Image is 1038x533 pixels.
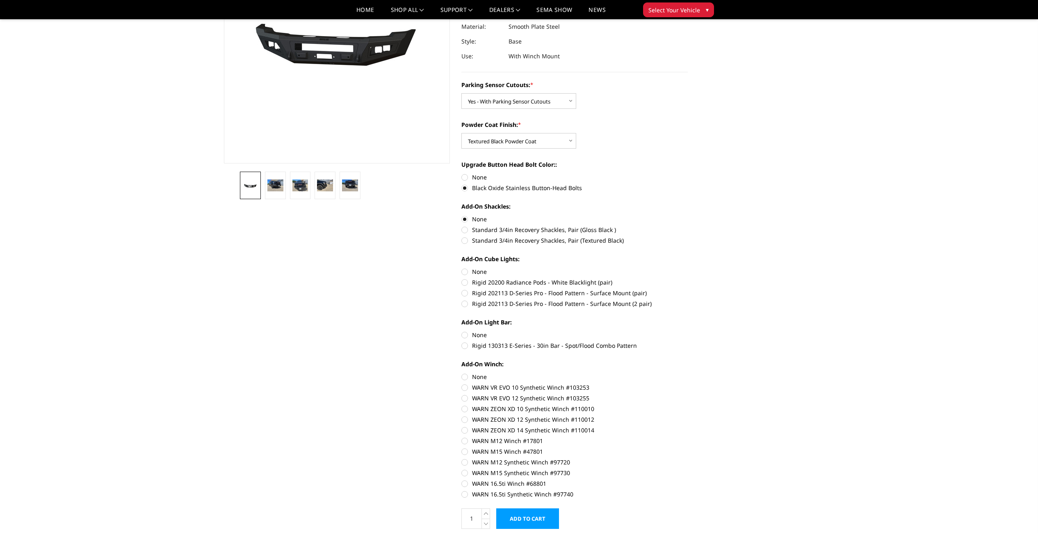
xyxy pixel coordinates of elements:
[391,7,424,19] a: shop all
[461,49,502,64] dt: Use:
[461,299,688,308] label: Rigid 202113 D-Series Pro - Flood Pattern - Surface Mount (2 pair)
[461,341,688,350] label: Rigid 130313 E-Series - 30in Bar - Spot/Flood Combo Pattern
[461,490,688,499] label: WARN 16.5ti Synthetic Winch #97740
[509,49,560,64] dd: With Winch Mount
[461,215,688,223] label: None
[461,360,688,368] label: Add-On Winch:
[509,19,560,34] dd: Smooth Plate Steel
[461,318,688,326] label: Add-On Light Bar:
[440,7,473,19] a: Support
[496,508,559,529] input: Add to Cart
[706,5,709,14] span: ▾
[461,394,688,402] label: WARN VR EVO 12 Synthetic Winch #103255
[461,202,688,211] label: Add-On Shackles:
[461,267,688,276] label: None
[461,289,688,297] label: Rigid 202113 D-Series Pro - Flood Pattern - Surface Mount (pair)
[242,181,258,189] img: 2024-2025 GMC 2500-3500 - A2 Series - Base Front Bumper (winch mount)
[461,225,688,234] label: Standard 3/4in Recovery Shackles, Pair (Gloss Black )
[997,494,1038,533] iframe: Chat Widget
[461,278,688,287] label: Rigid 20200 Radiance Pods - White Blacklight (pair)
[461,372,688,381] label: None
[461,173,688,181] label: None
[461,437,688,445] label: WARN M12 Winch #17801
[461,447,688,456] label: WARN M15 Winch #47801
[489,7,520,19] a: Dealers
[461,404,688,413] label: WARN ZEON XD 10 Synthetic Winch #110010
[342,179,358,191] img: 2024-2025 GMC 2500-3500 - A2 Series - Base Front Bumper (winch mount)
[461,458,688,466] label: WARN M12 Synthetic Winch #97720
[461,184,688,192] label: Black Oxide Stainless Button-Head Bolts
[461,120,688,129] label: Powder Coat Finish:
[509,34,522,49] dd: Base
[461,34,502,49] dt: Style:
[461,236,688,245] label: Standard 3/4in Recovery Shackles, Pair (Textured Black)
[461,383,688,392] label: WARN VR EVO 10 Synthetic Winch #103253
[461,479,688,488] label: WARN 16.5ti Winch #68801
[461,160,688,169] label: Upgrade Button Head Bolt Color::
[461,331,688,339] label: None
[536,7,572,19] a: SEMA Show
[292,179,308,191] img: 2024-2025 GMC 2500-3500 - A2 Series - Base Front Bumper (winch mount)
[643,2,714,17] button: Select Your Vehicle
[461,19,502,34] dt: Material:
[267,179,283,191] img: 2024-2025 GMC 2500-3500 - A2 Series - Base Front Bumper (winch mount)
[356,7,374,19] a: Home
[461,469,688,477] label: WARN M15 Synthetic Winch #97730
[461,426,688,434] label: WARN ZEON XD 14 Synthetic Winch #110014
[317,179,333,191] img: 2024-2025 GMC 2500-3500 - A2 Series - Base Front Bumper (winch mount)
[461,255,688,263] label: Add-On Cube Lights:
[461,415,688,424] label: WARN ZEON XD 12 Synthetic Winch #110012
[461,80,688,89] label: Parking Sensor Cutouts:
[589,7,605,19] a: News
[648,6,700,14] span: Select Your Vehicle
